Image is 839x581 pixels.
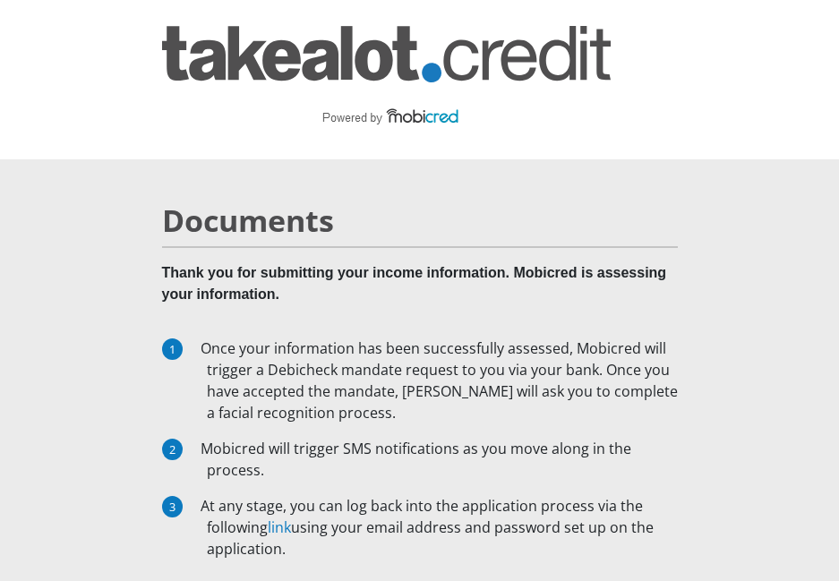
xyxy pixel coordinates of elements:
[207,438,678,481] li: Mobicred will trigger SMS notifications as you move along in the process.
[162,26,611,133] img: takealot_credit logo
[162,202,678,239] h2: Documents
[268,517,291,537] a: link
[162,265,667,302] b: Thank you for submitting your income information. Mobicred is assessing your information.
[207,495,678,560] li: At any stage, you can log back into the application process via the following using your email ad...
[207,337,678,423] li: Once your information has been successfully assessed, Mobicred will trigger a Debicheck mandate r...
